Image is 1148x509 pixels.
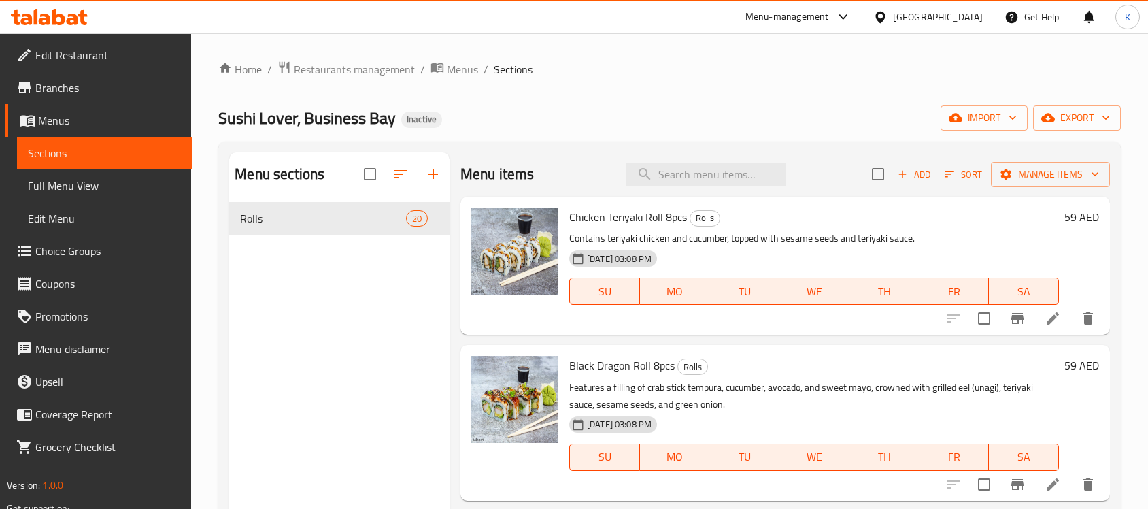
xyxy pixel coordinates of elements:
span: Black Dragon Roll 8pcs [569,355,675,376]
span: Select to update [970,470,998,499]
button: WE [779,444,849,471]
button: MO [640,444,710,471]
span: Menus [447,61,478,78]
button: SU [569,278,640,305]
a: Branches [5,71,192,104]
span: K [1125,10,1130,24]
span: SA [994,447,1053,467]
span: export [1044,110,1110,127]
h6: 59 AED [1064,208,1099,227]
img: Black Dragon Roll 8pcs [471,356,558,443]
span: Chicken Teriyaki Roll 8pcs [569,207,687,227]
span: TU [715,447,774,467]
input: search [626,163,786,186]
button: Sort [941,164,985,185]
nav: Menu sections [229,197,450,240]
span: 20 [407,212,427,225]
a: Coverage Report [5,398,192,431]
span: Branches [35,80,181,96]
span: [DATE] 03:08 PM [581,252,657,265]
div: [GEOGRAPHIC_DATA] [893,10,983,24]
h2: Menu sections [235,164,324,184]
span: Edit Menu [28,210,181,227]
div: Rolls20 [229,202,450,235]
a: Edit menu item [1045,310,1061,327]
a: Full Menu View [17,169,192,202]
a: Upsell [5,365,192,398]
span: Manage items [1002,166,1099,183]
a: Grocery Checklist [5,431,192,463]
div: Rolls [677,359,708,375]
span: Rolls [240,210,405,227]
a: Promotions [5,300,192,333]
button: delete [1072,468,1104,501]
span: Menus [38,112,181,129]
span: Edit Restaurant [35,47,181,63]
button: Branch-specific-item [1001,468,1034,501]
li: / [267,61,272,78]
span: WE [785,282,844,301]
span: FR [925,447,984,467]
span: Grocery Checklist [35,439,181,455]
a: Choice Groups [5,235,192,267]
a: Menus [430,61,478,78]
span: TH [855,447,914,467]
button: TH [849,444,919,471]
button: Manage items [991,162,1110,187]
span: Upsell [35,374,181,390]
li: / [484,61,488,78]
button: WE [779,278,849,305]
nav: breadcrumb [218,61,1121,78]
span: Select to update [970,304,998,333]
button: import [941,105,1028,131]
span: Choice Groups [35,243,181,259]
button: SU [569,444,640,471]
div: Rolls [690,210,720,227]
a: Edit menu item [1045,476,1061,493]
span: Select section [864,160,892,188]
span: MO [645,282,705,301]
span: 1.0.0 [42,476,63,494]
span: Promotions [35,308,181,325]
span: Coverage Report [35,406,181,423]
button: FR [919,444,990,471]
span: Rolls [678,359,707,375]
a: Home [218,61,262,78]
button: TU [709,444,779,471]
h2: Menu items [460,164,535,184]
span: FR [925,282,984,301]
button: delete [1072,302,1104,335]
p: Features a filling of crab stick tempura, cucumber, avocado, and sweet mayo, crowned with grilled... [569,379,1059,413]
span: Sort [945,167,982,182]
span: Menu disclaimer [35,341,181,357]
a: Coupons [5,267,192,300]
a: Edit Restaurant [5,39,192,71]
a: Edit Menu [17,202,192,235]
span: Add item [892,164,936,185]
span: Rolls [690,210,720,226]
button: Branch-specific-item [1001,302,1034,335]
span: Coupons [35,276,181,292]
span: TH [855,282,914,301]
span: Sections [28,145,181,161]
span: Sections [494,61,533,78]
div: Menu-management [745,9,829,25]
span: import [951,110,1017,127]
span: Full Menu View [28,178,181,194]
li: / [420,61,425,78]
img: Chicken Teriyaki Roll 8pcs [471,208,558,295]
a: Restaurants management [277,61,415,78]
h6: 59 AED [1064,356,1099,375]
button: MO [640,278,710,305]
button: export [1033,105,1121,131]
button: TU [709,278,779,305]
span: Restaurants management [294,61,415,78]
a: Menus [5,104,192,137]
span: SA [994,282,1053,301]
span: Inactive [401,114,442,125]
span: MO [645,447,705,467]
a: Menu disclaimer [5,333,192,365]
span: Version: [7,476,40,494]
span: WE [785,447,844,467]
